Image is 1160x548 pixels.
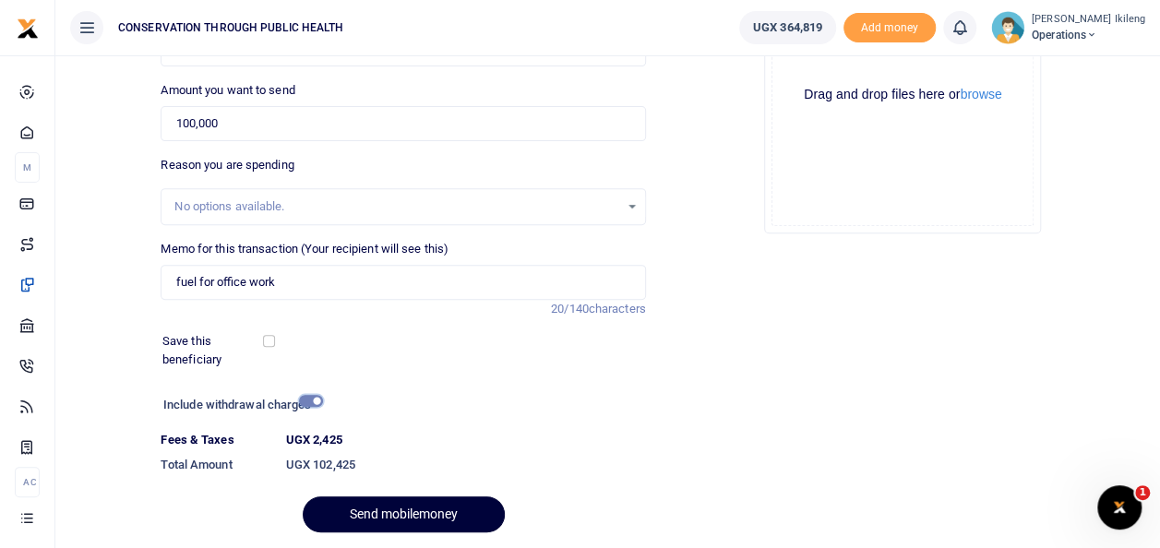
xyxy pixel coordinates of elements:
[843,13,936,43] li: Toup your wallet
[163,398,315,412] h6: Include withdrawal charges
[772,86,1033,103] div: Drag and drop files here or
[589,302,646,316] span: characters
[286,458,646,472] h6: UGX 102,425
[161,458,270,472] h6: Total Amount
[732,11,843,44] li: Wallet ballance
[17,18,39,40] img: logo-small
[15,467,40,497] li: Ac
[991,11,1024,44] img: profile-user
[162,332,266,368] label: Save this beneficiary
[161,81,294,100] label: Amount you want to send
[303,496,505,532] button: Send mobilemoney
[739,11,836,44] a: UGX 364,819
[161,156,293,174] label: Reason you are spending
[753,18,822,37] span: UGX 364,819
[17,20,39,34] a: logo-small logo-large logo-large
[153,431,278,449] dt: Fees & Taxes
[843,19,936,33] a: Add money
[15,152,40,183] li: M
[991,11,1145,44] a: profile-user [PERSON_NAME] Ikileng Operations
[1097,485,1142,530] iframe: Intercom live chat
[161,106,645,141] input: UGX
[1032,12,1145,28] small: [PERSON_NAME] Ikileng
[161,265,645,300] input: Enter extra information
[1032,27,1145,43] span: Operations
[960,88,1001,101] button: browse
[551,302,589,316] span: 20/140
[111,19,351,36] span: CONSERVATION THROUGH PUBLIC HEALTH
[843,13,936,43] span: Add money
[1135,485,1150,500] span: 1
[161,240,448,258] label: Memo for this transaction (Your recipient will see this)
[286,431,342,449] label: UGX 2,425
[174,197,618,216] div: No options available.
